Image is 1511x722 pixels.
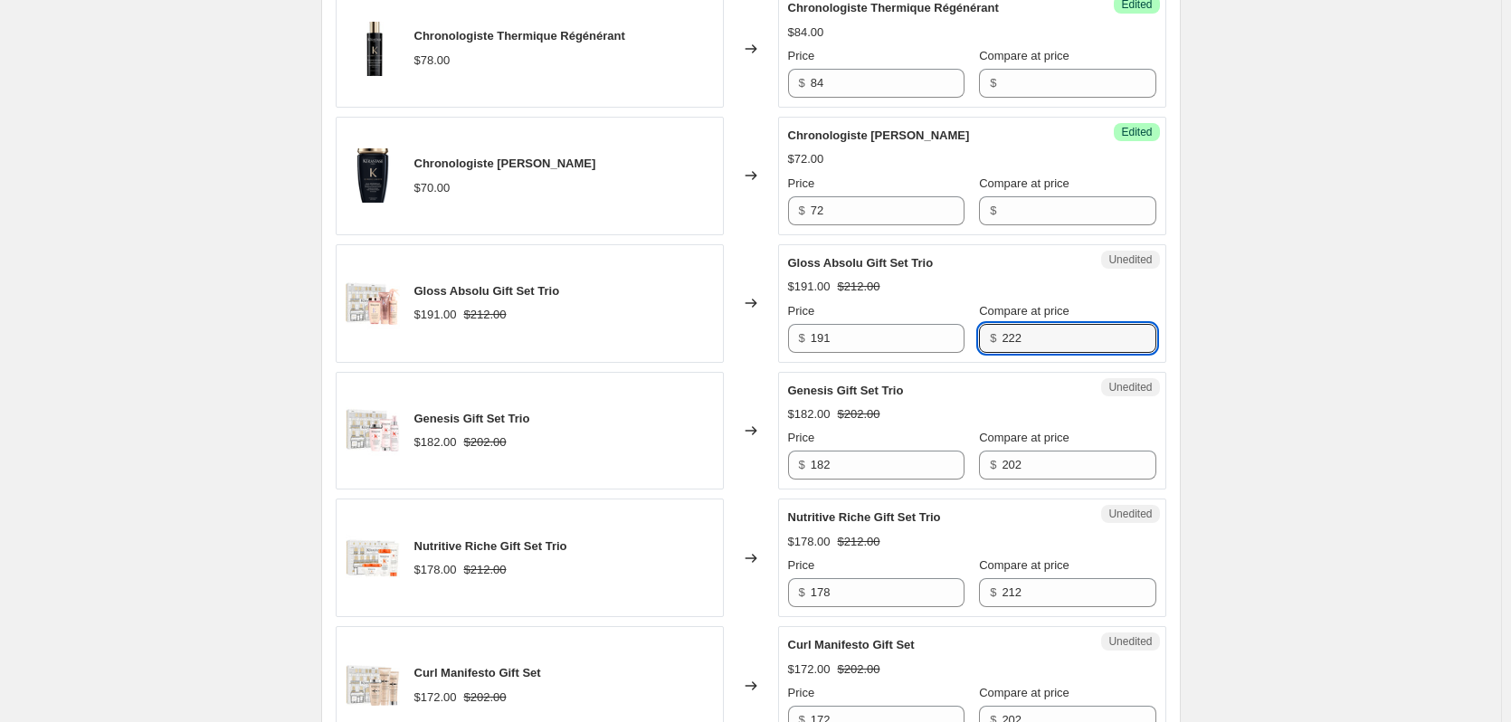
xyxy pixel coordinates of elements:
[464,306,507,324] strike: $212.00
[788,533,831,551] div: $178.00
[788,150,824,168] div: $72.00
[414,433,457,451] div: $182.00
[788,24,824,42] div: $84.00
[838,533,880,551] strike: $212.00
[838,660,880,679] strike: $202.00
[414,539,567,553] span: Nutritive Riche Gift Set Trio
[1108,507,1152,521] span: Unedited
[788,128,970,142] span: Chronologiste [PERSON_NAME]
[990,585,996,599] span: $
[788,686,815,699] span: Price
[346,404,400,458] img: kerastasegenesisgiftsetmain_80x.webp
[838,278,880,296] strike: $212.00
[788,304,815,318] span: Price
[346,148,400,203] img: Bain-Chronologiste-Kerastase_80x.png
[990,76,996,90] span: $
[838,405,880,423] strike: $202.00
[799,331,805,345] span: $
[788,558,815,572] span: Price
[979,49,1069,62] span: Compare at price
[979,431,1069,444] span: Compare at price
[788,256,934,270] span: Gloss Absolu Gift Set Trio
[1108,634,1152,649] span: Unedited
[788,278,831,296] div: $191.00
[788,405,831,423] div: $182.00
[990,458,996,471] span: $
[464,433,507,451] strike: $202.00
[1108,380,1152,394] span: Unedited
[414,666,541,679] span: Curl Manifesto Gift Set
[414,561,457,579] div: $178.00
[414,412,530,425] span: Genesis Gift Set Trio
[979,686,1069,699] span: Compare at price
[799,76,805,90] span: $
[990,331,996,345] span: $
[346,531,400,585] img: kerastasenutritivegiftsetmain_80x.webp
[414,29,625,43] span: Chronologiste Thermique Régénérant
[464,561,507,579] strike: $212.00
[788,176,815,190] span: Price
[799,458,805,471] span: $
[990,204,996,217] span: $
[414,306,457,324] div: $191.00
[799,204,805,217] span: $
[788,384,904,397] span: Genesis Gift Set Trio
[346,276,400,330] img: kerastaseglossabsolugiftsetmain_80x.webp
[1121,125,1152,139] span: Edited
[414,52,451,70] div: $78.00
[414,284,560,298] span: Gloss Absolu Gift Set Trio
[788,49,815,62] span: Price
[979,304,1069,318] span: Compare at price
[979,558,1069,572] span: Compare at price
[788,1,999,14] span: Chronologiste Thermique Régénérant
[464,689,507,707] strike: $202.00
[788,638,915,651] span: Curl Manifesto Gift Set
[788,431,815,444] span: Price
[346,22,400,76] img: chronologistethermiquemain_80x.webp
[346,659,400,713] img: kerastasecurlmanifestogiftsetmain_80x.webp
[788,660,831,679] div: $172.00
[979,176,1069,190] span: Compare at price
[414,689,457,707] div: $172.00
[414,157,596,170] span: Chronologiste [PERSON_NAME]
[1108,252,1152,267] span: Unedited
[414,179,451,197] div: $70.00
[799,585,805,599] span: $
[788,510,941,524] span: Nutritive Riche Gift Set Trio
